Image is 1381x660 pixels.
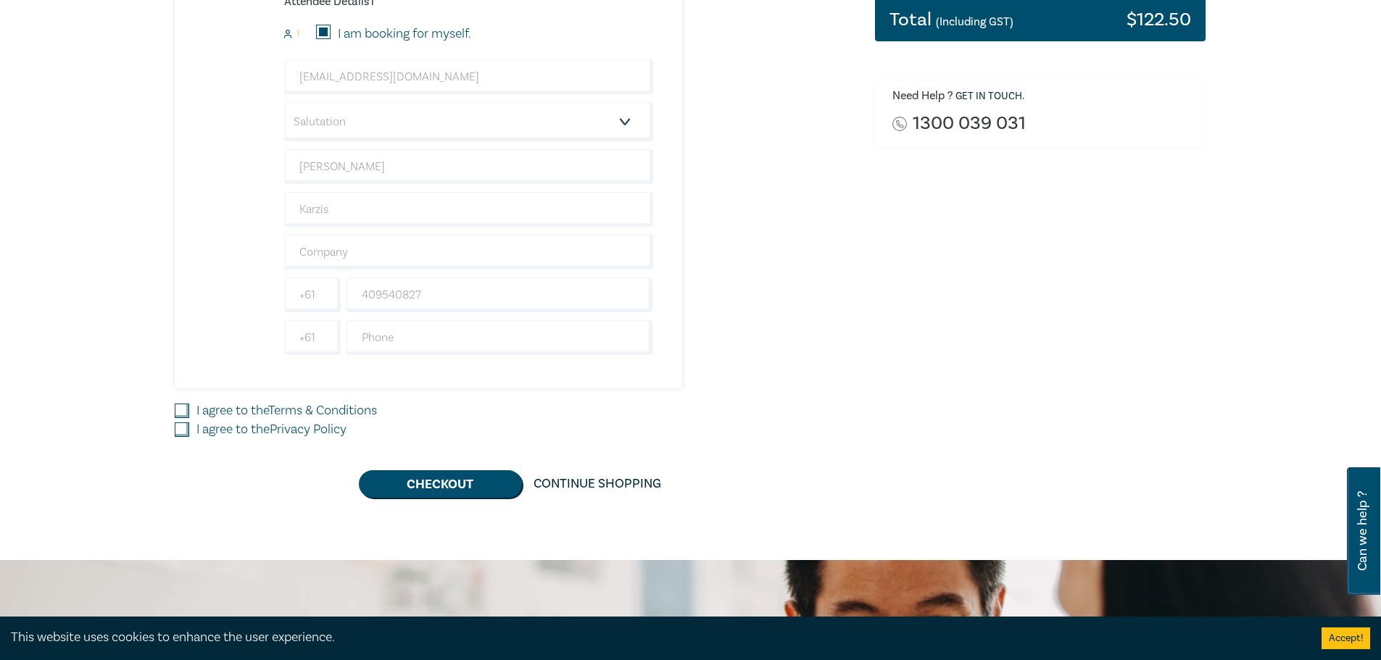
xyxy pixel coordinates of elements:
input: Mobile* [347,277,653,312]
input: Last Name* [284,192,653,227]
small: (Including GST) [936,14,1013,29]
a: Privacy Policy [270,421,347,438]
input: Company [284,235,653,270]
span: Can we help ? [1356,476,1369,586]
button: Accept cookies [1322,627,1370,649]
button: Checkout [359,470,522,498]
div: This website uses cookies to enhance the user experience. [11,628,1300,647]
h3: Total [889,10,1013,29]
h3: $ 122.50 [1127,10,1191,29]
input: Phone [347,320,653,355]
small: 1 [296,29,299,39]
label: I agree to the [196,401,377,420]
h6: Need Help ? . [892,89,1195,104]
a: Continue Shopping [522,470,673,498]
input: +61 [284,277,341,312]
input: +61 [284,320,341,355]
label: I am booking for myself. [338,25,471,43]
input: First Name* [284,149,653,184]
a: Get in touch [955,90,1022,103]
a: Terms & Conditions [268,402,377,419]
input: Attendee Email* [284,59,653,94]
a: 1300 039 031 [913,114,1026,133]
label: I agree to the [196,420,347,439]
